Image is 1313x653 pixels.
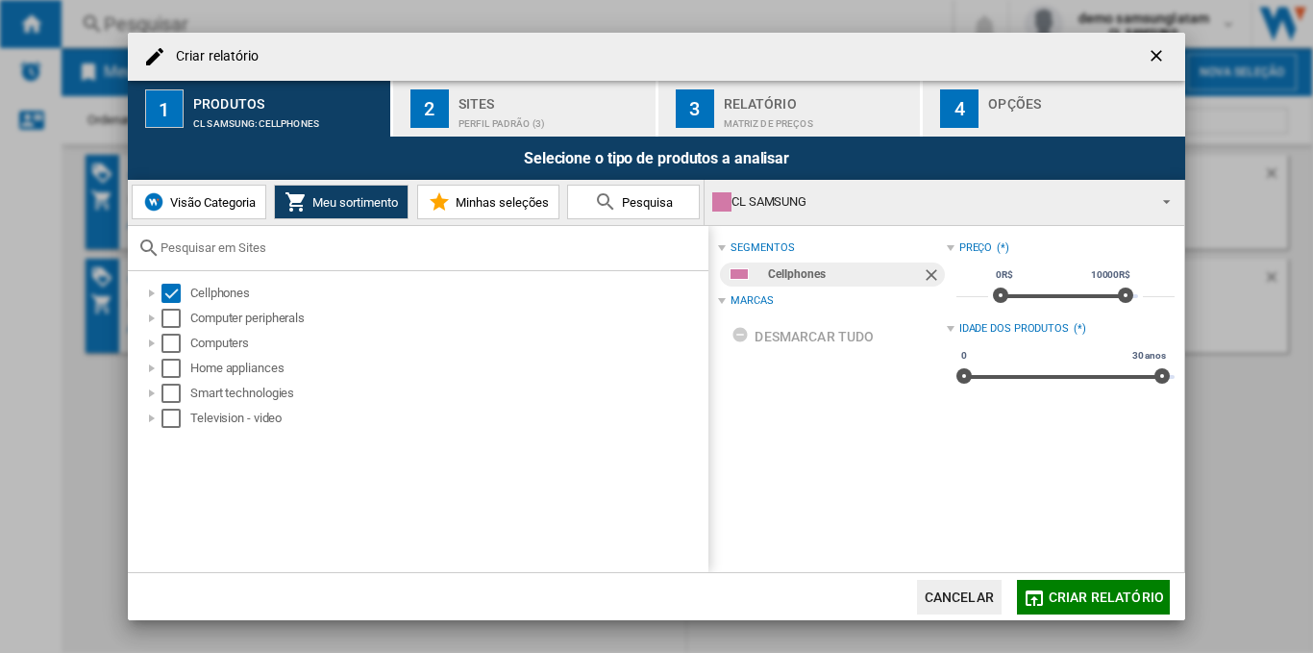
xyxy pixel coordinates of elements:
[940,89,979,128] div: 4
[417,185,559,219] button: Minhas seleções
[726,319,879,354] button: Desmarcar tudo
[161,334,190,353] md-checkbox: Select
[190,334,706,353] div: Computers
[161,284,190,303] md-checkbox: Select
[451,195,549,210] span: Minhas seleções
[922,265,945,289] ng-md-icon: Remover
[190,359,706,378] div: Home appliances
[1147,46,1170,69] ng-md-icon: getI18NText('BUTTONS.CLOSE_DIALOG')
[142,190,165,213] img: wiser-icon-blue.png
[959,240,993,256] div: Preço
[567,185,700,219] button: Pesquisa
[923,81,1185,137] button: 4 Opções
[993,267,1016,283] span: 0R$
[731,319,874,354] div: Desmarcar tudo
[166,47,260,66] h4: Criar relatório
[193,109,383,129] div: CL SAMSUNG:Cellphones
[161,384,190,403] md-checkbox: Select
[1129,348,1169,364] span: 30 anos
[1049,590,1164,605] span: Criar relatório
[458,109,648,129] div: Perfil padrão (3)
[393,81,657,137] button: 2 Sites Perfil padrão (3)
[768,263,921,287] div: Cellphones
[274,185,409,219] button: Meu sortimento
[190,409,706,428] div: Television - video
[1017,580,1170,615] button: Criar relatório
[676,89,714,128] div: 3
[410,89,449,128] div: 2
[161,240,699,255] input: Pesquisar em Sites
[658,81,923,137] button: 3 Relatório Matriz de preços
[731,240,794,256] div: segmentos
[731,293,773,309] div: Marcas
[308,195,398,210] span: Meu sortimento
[958,348,970,364] span: 0
[712,188,1146,215] div: CL SAMSUNG
[132,185,266,219] button: Visão Categoria
[917,580,1002,615] button: Cancelar
[190,309,706,328] div: Computer peripherals
[1088,267,1133,283] span: 10000R$
[190,284,706,303] div: Cellphones
[165,195,256,210] span: Visão Categoria
[959,321,1069,337] div: Idade dos produtos
[161,409,190,428] md-checkbox: Select
[128,81,392,137] button: 1 Produtos CL SAMSUNG:Cellphones
[458,88,648,109] div: Sites
[161,359,190,378] md-checkbox: Select
[988,88,1177,109] div: Opções
[724,88,913,109] div: Relatório
[190,384,706,403] div: Smart technologies
[128,137,1185,180] div: Selecione o tipo de produtos a analisar
[193,88,383,109] div: Produtos
[1139,38,1177,76] button: getI18NText('BUTTONS.CLOSE_DIALOG')
[724,109,913,129] div: Matriz de preços
[145,89,184,128] div: 1
[617,195,673,210] span: Pesquisa
[161,309,190,328] md-checkbox: Select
